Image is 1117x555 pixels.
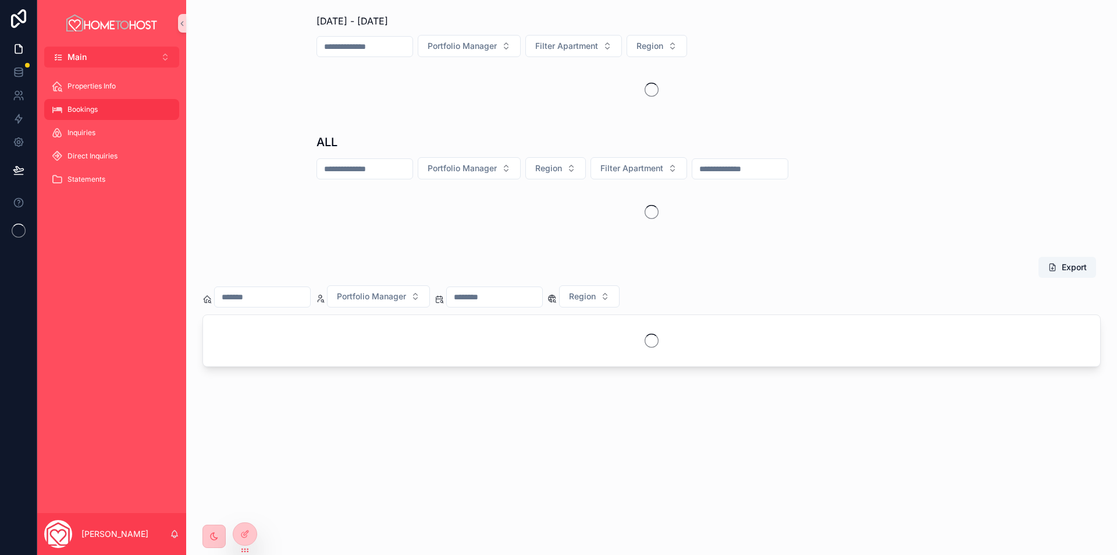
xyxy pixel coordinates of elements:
button: Select Button [327,285,430,307]
span: Portfolio Manager [428,162,497,174]
span: Region [535,162,562,174]
span: [DATE] - [DATE] [316,14,388,28]
button: Select Button [418,157,521,179]
img: App logo [65,14,159,33]
button: Select Button [525,35,622,57]
span: Direct Inquiries [67,151,118,161]
a: Inquiries [44,122,179,143]
button: Select Button [627,35,687,57]
p: [PERSON_NAME] [81,528,148,540]
span: Main [67,51,87,63]
span: Region [569,291,596,302]
button: Select Button [44,47,179,68]
span: Filter Apartment [535,40,598,52]
a: Statements [44,169,179,190]
button: Select Button [590,157,687,179]
button: Select Button [525,157,586,179]
span: Inquiries [67,128,95,137]
span: Portfolio Manager [428,40,497,52]
span: Bookings [67,105,98,114]
a: Direct Inquiries [44,146,179,167]
button: Select Button [418,35,521,57]
h1: ALL [316,134,337,150]
div: scrollable content [37,68,186,205]
span: Portfolio Manager [337,291,406,302]
button: Export [1038,257,1096,278]
a: Properties Info [44,76,179,97]
button: Select Button [559,285,620,307]
span: Filter Apartment [600,162,663,174]
a: Bookings [44,99,179,120]
span: Statements [67,175,105,184]
span: Region [636,40,663,52]
span: Properties Info [67,82,116,91]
